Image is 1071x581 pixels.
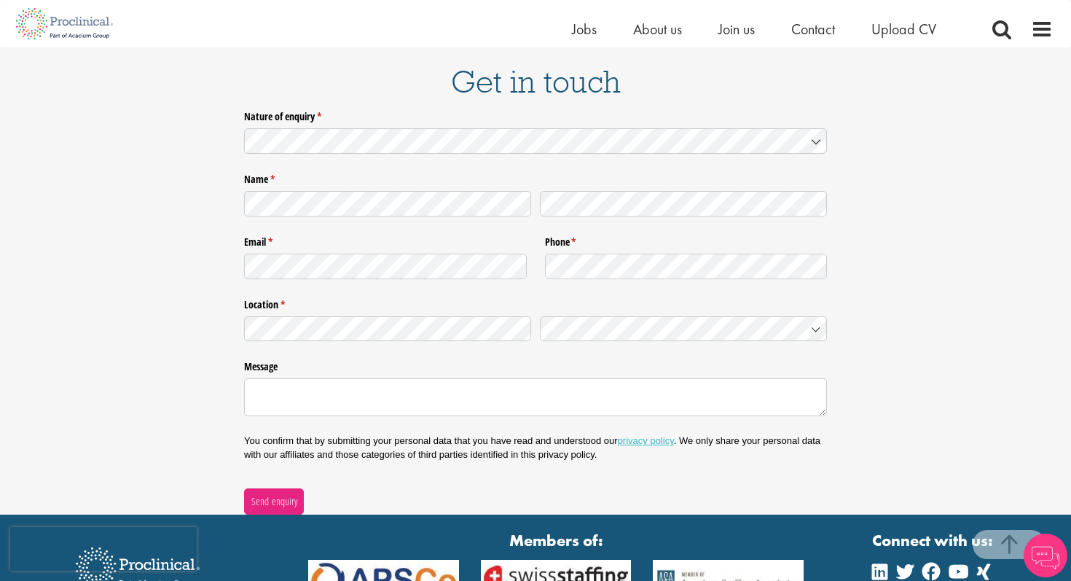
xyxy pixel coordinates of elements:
[10,527,197,571] iframe: reCAPTCHA
[244,488,304,515] button: Send enquiry
[18,66,1053,98] h1: Get in touch
[718,20,755,39] a: Join us
[791,20,835,39] a: Contact
[244,191,531,217] input: First
[244,434,827,461] p: You confirm that by submitting your personal data that you have read and understood our . We only...
[540,316,827,342] input: Country
[251,494,298,510] span: Send enquiry
[244,292,827,311] legend: Location
[872,529,996,552] strong: Connect with us:
[244,168,827,187] legend: Name
[540,191,827,217] input: Last
[308,529,804,552] strong: Members of:
[871,20,936,39] a: Upload CV
[244,230,527,249] label: Email
[618,435,674,446] a: privacy policy
[1024,534,1067,577] img: Chatbot
[244,316,531,342] input: State / Province / Region
[572,20,597,39] a: Jobs
[633,20,682,39] a: About us
[545,230,828,249] label: Phone
[244,105,827,124] label: Nature of enquiry
[244,355,827,374] label: Message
